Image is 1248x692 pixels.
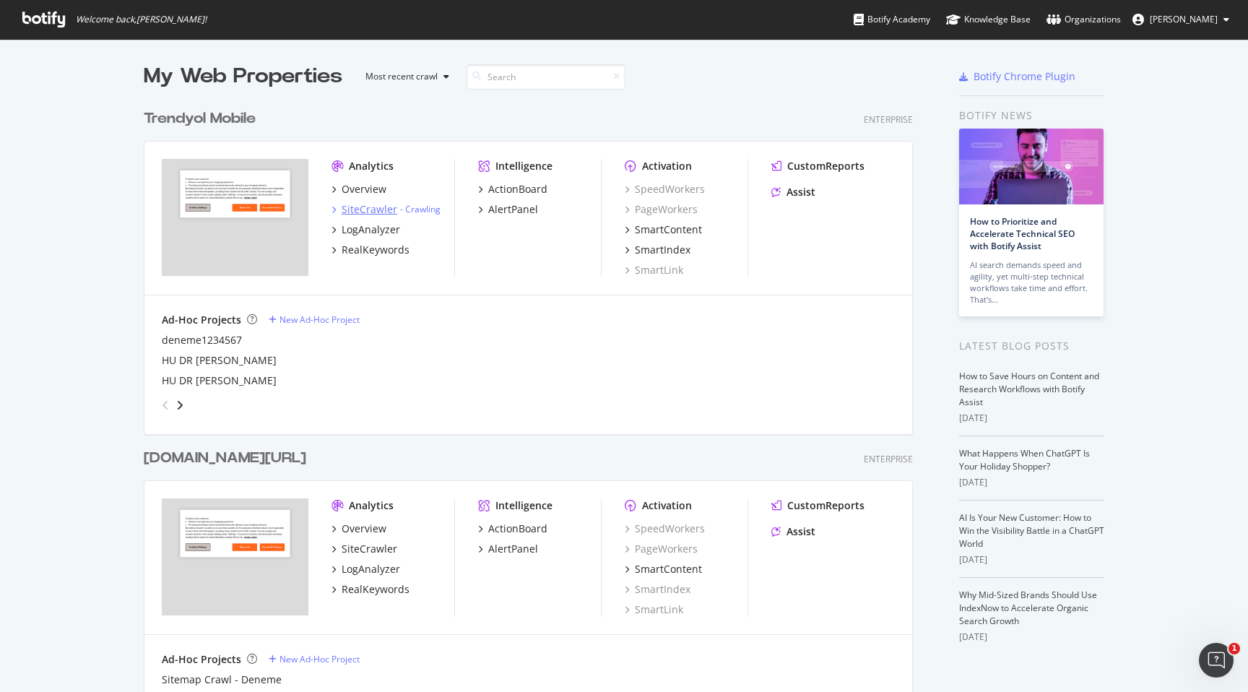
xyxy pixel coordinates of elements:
a: ActionBoard [478,182,547,196]
div: SmartIndex [635,243,690,257]
a: [DOMAIN_NAME][URL] [144,448,312,469]
div: LogAnalyzer [342,222,400,237]
div: CustomReports [787,159,864,173]
a: SpeedWorkers [625,182,705,196]
a: SmartContent [625,222,702,237]
a: SmartIndex [625,582,690,597]
span: Mert Bilgiç [1150,13,1218,25]
div: RealKeywords [342,582,409,597]
input: Search [467,64,625,90]
div: SpeedWorkers [625,522,705,536]
div: ActionBoard [488,522,547,536]
a: New Ad-Hoc Project [269,313,360,326]
a: How to Save Hours on Content and Research Workflows with Botify Assist [959,370,1099,408]
a: Assist [771,524,815,539]
a: HU DR [PERSON_NAME] [162,353,277,368]
div: - [400,203,441,215]
div: Activation [642,498,692,513]
div: RealKeywords [342,243,409,257]
div: Activation [642,159,692,173]
img: How to Prioritize and Accelerate Technical SEO with Botify Assist [959,129,1104,204]
a: CustomReports [771,498,864,513]
iframe: Intercom live chat [1199,643,1234,678]
a: SmartLink [625,263,683,277]
img: trendyol.com [162,159,308,276]
div: Enterprise [864,453,913,465]
div: [DATE] [959,412,1104,425]
button: [PERSON_NAME] [1121,8,1241,31]
a: LogAnalyzer [331,562,400,576]
div: CustomReports [787,498,864,513]
img: trendyol.com/ar [162,498,308,615]
a: Sitemap Crawl - Deneme [162,672,282,687]
a: SmartLink [625,602,683,617]
button: Most recent crawl [354,65,455,88]
a: PageWorkers [625,202,698,217]
div: Botify Chrome Plugin [974,69,1075,84]
div: Intelligence [495,498,552,513]
div: AlertPanel [488,202,538,217]
a: Why Mid-Sized Brands Should Use IndexNow to Accelerate Organic Search Growth [959,589,1097,627]
a: AlertPanel [478,202,538,217]
div: [DOMAIN_NAME][URL] [144,448,306,469]
a: CustomReports [771,159,864,173]
a: What Happens When ChatGPT Is Your Holiday Shopper? [959,447,1090,472]
div: Latest Blog Posts [959,338,1104,354]
div: LogAnalyzer [342,562,400,576]
a: RealKeywords [331,582,409,597]
div: Trendyol Mobile [144,108,256,129]
div: angle-left [156,394,175,417]
div: [DATE] [959,631,1104,644]
a: Assist [771,185,815,199]
div: Overview [342,522,386,536]
div: Organizations [1046,12,1121,27]
a: SiteCrawler [331,542,397,556]
div: Analytics [349,498,394,513]
a: How to Prioritize and Accelerate Technical SEO with Botify Assist [970,215,1075,252]
div: Botify news [959,108,1104,124]
div: Botify Academy [854,12,930,27]
a: SiteCrawler- Crawling [331,202,441,217]
a: ActionBoard [478,522,547,536]
a: AlertPanel [478,542,538,556]
a: HU DR [PERSON_NAME] [162,373,277,388]
a: Overview [331,182,386,196]
div: Intelligence [495,159,552,173]
div: Enterprise [864,113,913,126]
a: PageWorkers [625,542,698,556]
div: angle-right [175,398,185,412]
span: Welcome back, [PERSON_NAME] ! [76,14,207,25]
div: AI search demands speed and agility, yet multi-step technical workflows take time and effort. Tha... [970,259,1093,306]
div: Ad-Hoc Projects [162,313,241,327]
div: Analytics [349,159,394,173]
div: Assist [786,524,815,539]
div: SmartContent [635,222,702,237]
div: New Ad-Hoc Project [279,313,360,326]
a: SmartContent [625,562,702,576]
a: deneme1234567 [162,333,242,347]
div: SiteCrawler [342,542,397,556]
span: 1 [1228,643,1240,654]
div: [DATE] [959,553,1104,566]
a: Botify Chrome Plugin [959,69,1075,84]
div: Most recent crawl [365,72,438,81]
a: LogAnalyzer [331,222,400,237]
a: AI Is Your New Customer: How to Win the Visibility Battle in a ChatGPT World [959,511,1104,550]
div: Knowledge Base [946,12,1031,27]
div: SmartContent [635,562,702,576]
a: New Ad-Hoc Project [269,653,360,665]
div: Overview [342,182,386,196]
div: New Ad-Hoc Project [279,653,360,665]
div: AlertPanel [488,542,538,556]
div: Assist [786,185,815,199]
div: My Web Properties [144,62,342,91]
